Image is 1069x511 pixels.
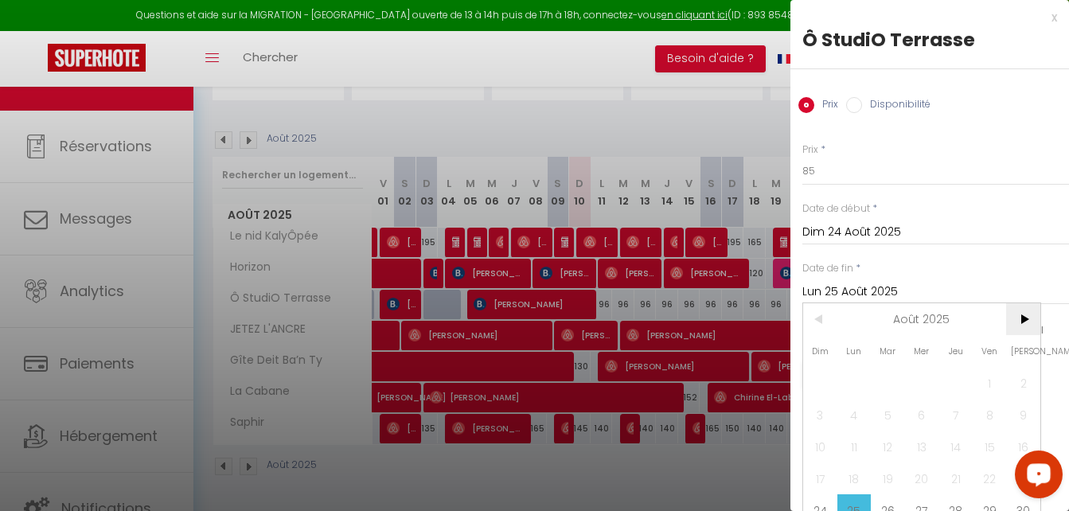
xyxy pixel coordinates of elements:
[905,462,939,494] span: 20
[938,335,973,367] span: Jeu
[1006,399,1040,431] span: 9
[837,462,872,494] span: 18
[905,335,939,367] span: Mer
[802,261,853,276] label: Date de fin
[871,399,905,431] span: 5
[973,335,1007,367] span: Ven
[973,431,1007,462] span: 15
[802,142,818,158] label: Prix
[1006,367,1040,399] span: 2
[803,431,837,462] span: 10
[973,367,1007,399] span: 1
[803,462,837,494] span: 17
[1006,303,1040,335] span: >
[862,97,930,115] label: Disponibilité
[814,97,838,115] label: Prix
[837,431,872,462] span: 11
[871,335,905,367] span: Mar
[790,8,1057,27] div: x
[905,399,939,431] span: 6
[1006,335,1040,367] span: [PERSON_NAME]
[1006,431,1040,462] span: 16
[973,399,1007,431] span: 8
[938,431,973,462] span: 14
[802,27,1057,53] div: Ô StudiO Terrasse
[803,335,837,367] span: Dim
[802,201,870,216] label: Date de début
[837,335,872,367] span: Lun
[837,303,1007,335] span: Août 2025
[803,399,837,431] span: 3
[1002,444,1069,511] iframe: LiveChat chat widget
[803,303,837,335] span: <
[837,399,872,431] span: 4
[905,431,939,462] span: 13
[871,462,905,494] span: 19
[938,462,973,494] span: 21
[871,431,905,462] span: 12
[973,462,1007,494] span: 22
[938,399,973,431] span: 7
